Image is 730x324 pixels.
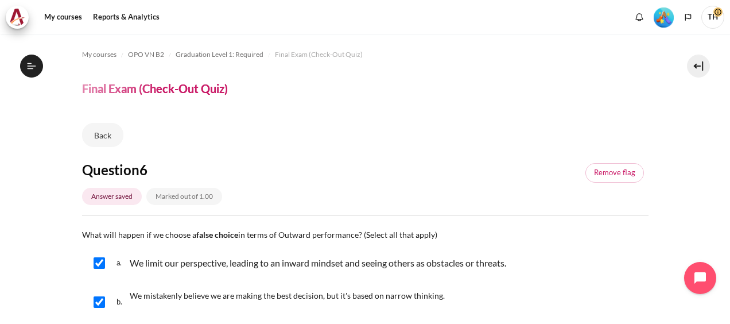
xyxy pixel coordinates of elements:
div: Level #5 [654,6,674,28]
div: Marked out of 1.00 [146,188,222,205]
a: Graduation Level 1: Required [176,48,263,61]
p: We limit our perspective, leading to an inward mindset and seeing others as obstacles or threats. [130,256,506,270]
a: User menu [701,6,724,29]
span: a. [117,254,127,272]
a: Reports & Analytics [89,6,164,29]
div: Answer saved [82,188,142,205]
span: Final Exam (Check-Out Quiz) [275,49,363,60]
span: We mistakenly believe we are making the best decision, but it's based on narrow thinking. [130,291,445,300]
span: 6 [139,161,147,178]
img: Level #5 [654,7,674,28]
a: Level #5 [649,6,678,28]
img: Architeck [9,9,25,26]
span: What will happen if we choose a in terms of Outward performance? (Select all that apply) [82,230,437,240]
span: TH [701,6,724,29]
h4: Final Exam (Check-Out Quiz) [82,81,228,96]
h4: Question [82,161,288,179]
a: Final Exam (Check-Out Quiz) [275,48,363,61]
button: Languages [679,9,697,26]
a: OPO VN B2 [128,48,164,61]
a: Flagged [585,163,644,183]
div: Show notification window with no new notifications [631,9,648,26]
a: Back [82,123,123,147]
strong: false choice [196,230,238,240]
a: Architeck Architeck [6,6,34,29]
span: OPO VN B2 [128,49,164,60]
a: My courses [82,48,117,61]
nav: Navigation bar [82,45,649,64]
span: Graduation Level 1: Required [176,49,263,60]
span: b. [117,286,127,318]
span: My courses [82,49,117,60]
a: My courses [40,6,86,29]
